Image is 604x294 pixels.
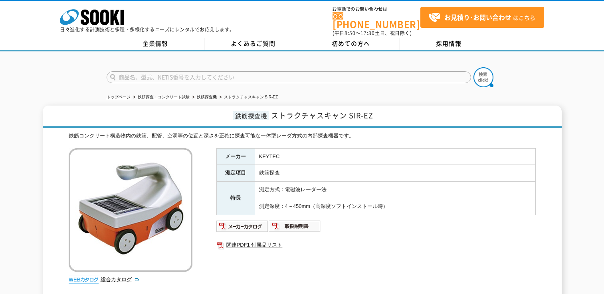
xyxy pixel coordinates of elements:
img: webカタログ [69,276,99,284]
td: KEYTEC [255,148,535,165]
a: 取扱説明書 [269,225,321,231]
p: 日々進化する計測技術と多種・多様化するニーズにレンタルでお応えします。 [60,27,235,32]
a: トップページ [107,95,131,99]
img: ストラクチャスキャン SIR-EZ [69,148,192,272]
th: 特長 [216,182,255,215]
td: 測定方式：電磁波レーダー法 測定深度：4～450mm（高深度ソフトインストール時） [255,182,535,215]
input: 商品名、型式、NETIS番号を入力してください [107,71,471,83]
a: 総合カタログ [101,276,140,282]
span: ストラクチャスキャン SIR-EZ [271,110,373,121]
strong: お見積り･お問い合わせ [444,12,511,22]
th: 測定項目 [216,165,255,182]
a: 関連PDF1 付属品リスト [216,240,536,250]
span: はこちら [428,12,535,24]
span: 初めての方へ [332,39,370,48]
span: 17:30 [360,29,375,37]
span: お電話でのお問い合わせは [333,7,420,12]
img: 取扱説明書 [269,220,321,233]
a: 採用情報 [400,38,498,50]
a: お見積り･お問い合わせはこちら [420,7,544,28]
a: 鉄筋探査・コンクリート試験 [138,95,190,99]
div: 鉄筋コンクリート構造物内の鉄筋、配管、空洞等の位置と深さを正確に探査可能な一体型レーダ方式の内部探査機器です。 [69,132,536,140]
a: [PHONE_NUMBER] [333,12,420,29]
a: 企業情報 [107,38,204,50]
a: メーカーカタログ [216,225,269,231]
a: 鉄筋探査機 [197,95,217,99]
a: 初めての方へ [302,38,400,50]
img: btn_search.png [473,67,493,87]
span: 8:50 [345,29,356,37]
span: (平日 ～ 土日、祝日除く) [333,29,412,37]
td: 鉄筋探査 [255,165,535,182]
span: 鉄筋探査機 [233,111,269,120]
th: メーカー [216,148,255,165]
li: ストラクチャスキャン SIR-EZ [218,93,278,102]
img: メーカーカタログ [216,220,269,233]
a: よくあるご質問 [204,38,302,50]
